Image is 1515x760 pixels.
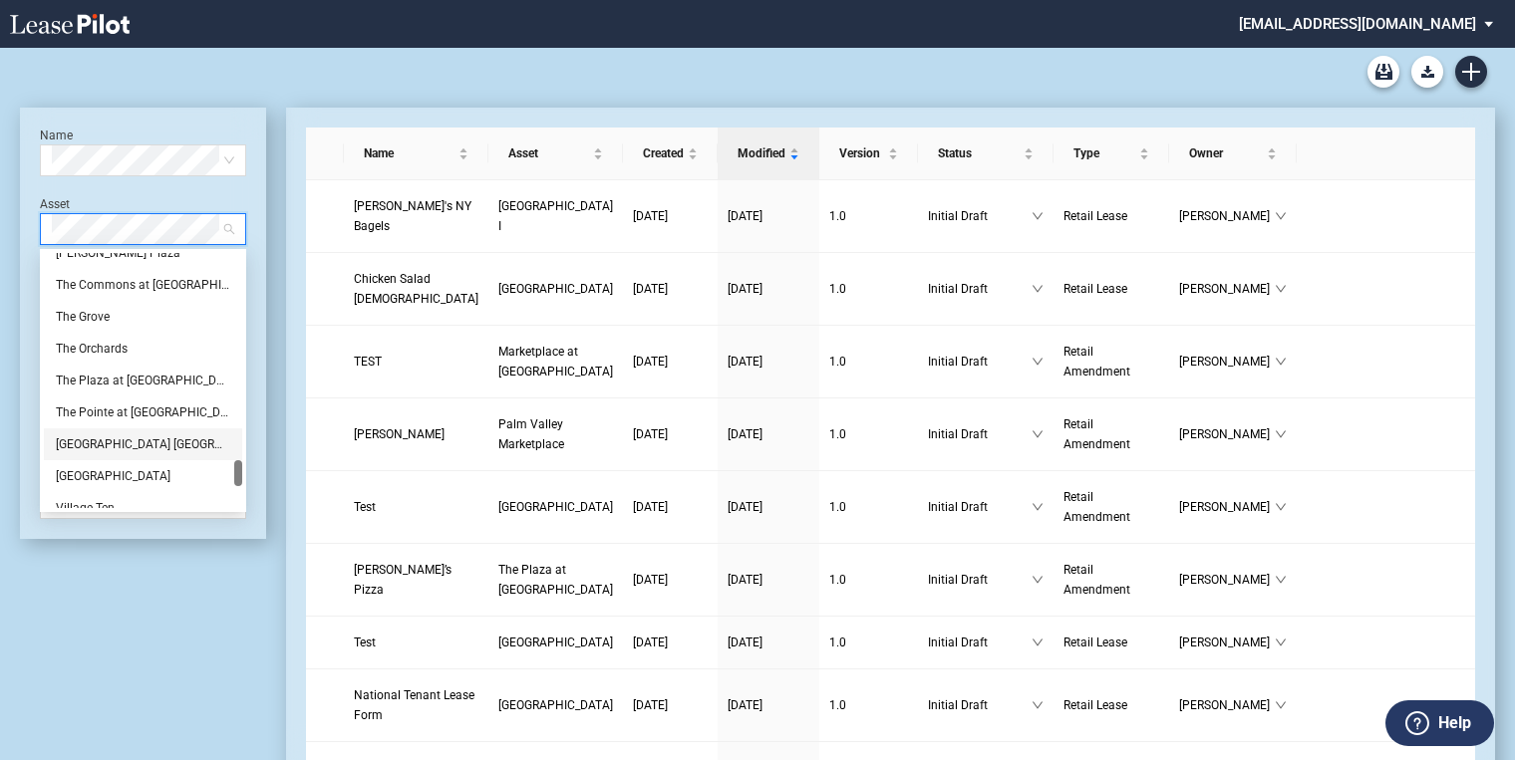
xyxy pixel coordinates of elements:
[1032,283,1044,295] span: down
[633,500,668,514] span: [DATE]
[819,127,918,180] th: Version
[829,279,908,299] a: 1.0
[928,695,1032,715] span: Initial Draft
[1063,345,1130,379] span: Retail Amendment
[1063,414,1159,454] a: Retail Amendment
[728,570,809,590] a: [DATE]
[498,199,613,233] span: Fremont Town Center I
[1032,428,1044,440] span: down
[633,279,708,299] a: [DATE]
[56,466,230,486] div: [GEOGRAPHIC_DATA]
[928,424,1032,444] span: Initial Draft
[354,199,471,233] span: Noah's NY Bagels
[1411,56,1443,88] button: Download Blank Form
[829,698,846,712] span: 1 . 0
[1063,487,1159,527] a: Retail Amendment
[633,209,668,223] span: [DATE]
[728,695,809,715] a: [DATE]
[928,206,1032,226] span: Initial Draft
[1063,490,1130,524] span: Retail Amendment
[1032,356,1044,368] span: down
[1032,501,1044,513] span: down
[1438,710,1471,736] label: Help
[354,560,478,600] a: [PERSON_NAME]’s Pizza
[1189,143,1263,163] span: Owner
[354,497,478,517] a: Test
[354,633,478,652] a: Test
[829,497,908,517] a: 1.0
[1275,356,1287,368] span: down
[354,355,382,369] span: TEST
[44,333,242,365] div: The Orchards
[1073,143,1135,163] span: Type
[1032,699,1044,711] span: down
[633,698,668,712] span: [DATE]
[1385,700,1494,746] button: Help
[928,570,1032,590] span: Initial Draft
[938,143,1020,163] span: Status
[728,206,809,226] a: [DATE]
[829,209,846,223] span: 1 . 0
[1179,279,1275,299] span: [PERSON_NAME]
[633,352,708,372] a: [DATE]
[498,282,613,296] span: King Farm Village Center
[508,143,589,163] span: Asset
[498,500,613,514] span: Braemar Village Center
[354,269,478,309] a: Chicken Salad [DEMOGRAPHIC_DATA]
[728,497,809,517] a: [DATE]
[1275,210,1287,222] span: down
[1179,497,1275,517] span: [PERSON_NAME]
[1179,352,1275,372] span: [PERSON_NAME]
[728,635,762,649] span: [DATE]
[56,243,230,263] div: [PERSON_NAME] Plaza
[1275,501,1287,513] span: down
[1169,127,1297,180] th: Owner
[633,427,668,441] span: [DATE]
[1063,635,1127,649] span: Retail Lease
[498,345,613,379] span: Marketplace at Highland Village
[498,635,613,649] span: Silver Lake Village
[728,352,809,372] a: [DATE]
[1275,574,1287,586] span: down
[56,339,230,359] div: The Orchards
[728,279,809,299] a: [DATE]
[1063,695,1159,715] a: Retail Lease
[1063,698,1127,712] span: Retail Lease
[56,275,230,295] div: The Commons at [GEOGRAPHIC_DATA]
[928,279,1032,299] span: Initial Draft
[498,563,613,597] span: The Plaza at Lake Park
[1275,636,1287,648] span: down
[498,633,613,652] a: [GEOGRAPHIC_DATA]
[364,143,454,163] span: Name
[728,573,762,587] span: [DATE]
[829,570,908,590] a: 1.0
[829,355,846,369] span: 1 . 0
[354,685,478,725] a: National Tenant Lease Form
[633,206,708,226] a: [DATE]
[829,695,908,715] a: 1.0
[354,427,445,441] span: Bella Luna
[718,127,819,180] th: Modified
[633,573,668,587] span: [DATE]
[633,424,708,444] a: [DATE]
[633,497,708,517] a: [DATE]
[56,434,230,454] div: [GEOGRAPHIC_DATA] [GEOGRAPHIC_DATA]
[1063,279,1159,299] a: Retail Lease
[829,352,908,372] a: 1.0
[633,570,708,590] a: [DATE]
[1063,417,1130,451] span: Retail Amendment
[56,307,230,327] div: The Grove
[56,498,230,518] div: Village Ten
[928,352,1032,372] span: Initial Draft
[728,209,762,223] span: [DATE]
[728,427,762,441] span: [DATE]
[44,365,242,396] div: The Plaza at Lake Park
[829,633,908,652] a: 1.0
[56,371,230,390] div: The Plaza at [GEOGRAPHIC_DATA]
[1032,210,1044,222] span: down
[1179,695,1275,715] span: [PERSON_NAME]
[633,633,708,652] a: [DATE]
[1179,206,1275,226] span: [PERSON_NAME]
[1455,56,1487,88] a: Create new document
[498,196,613,236] a: [GEOGRAPHIC_DATA] I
